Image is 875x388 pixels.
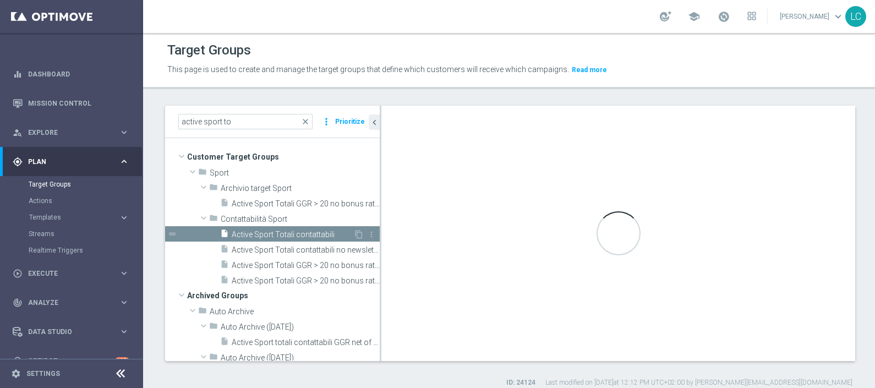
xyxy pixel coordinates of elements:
[220,198,229,211] i: insert_drive_file
[13,89,129,118] div: Mission Control
[545,378,852,387] label: Last modified on [DATE] at 12:12 PM UTC+02:00 by [PERSON_NAME][EMAIL_ADDRESS][DOMAIN_NAME]
[832,10,844,23] span: keyboard_arrow_down
[119,212,129,223] i: keyboard_arrow_right
[13,298,23,308] i: track_changes
[12,298,130,307] button: track_changes Analyze keyboard_arrow_right
[13,128,23,138] i: person_search
[333,114,367,129] button: Prioritize
[209,321,218,334] i: folder
[12,327,130,336] button: Data Studio keyboard_arrow_right
[29,209,142,226] div: Templates
[13,346,129,375] div: Optibot
[11,369,21,379] i: settings
[221,323,380,332] span: Auto Archive (2024-05-08)
[29,196,114,205] a: Actions
[29,226,142,242] div: Streams
[210,307,380,316] span: Auto Archive
[28,346,115,375] a: Optibot
[221,215,380,224] span: Contattabilit&#xE0; Sport
[221,353,380,363] span: Auto Archive (2024-07-11)
[232,261,380,270] span: Active Sport Totali GGR &gt; 20 no bonus ratio preferenza legatura 2-3_0_null M11
[779,8,845,25] a: [PERSON_NAME]keyboard_arrow_down
[29,214,119,221] div: Templates
[28,89,129,118] a: Mission Control
[12,269,130,278] button: play_circle_outline Execute keyboard_arrow_right
[28,329,119,335] span: Data Studio
[13,327,119,337] div: Data Studio
[29,229,114,238] a: Streams
[367,230,376,239] i: more_vert
[506,378,535,387] label: ID: 24124
[13,128,119,138] div: Explore
[198,167,207,180] i: folder
[119,297,129,308] i: keyboard_arrow_right
[220,229,229,242] i: insert_drive_file
[13,269,23,278] i: play_circle_outline
[29,246,114,255] a: Realtime Triggers
[209,183,218,195] i: folder
[220,260,229,272] i: insert_drive_file
[29,242,142,259] div: Realtime Triggers
[198,306,207,319] i: folder
[232,276,380,286] span: Active Sport Totali GGR &gt; 20 no bonus ratio preferenza legatura 4-7_7&#x2B; M11
[167,65,569,74] span: This page is used to create and manage the target groups that define which customers will receive...
[221,184,380,193] span: Archivio target Sport
[369,114,380,130] button: chevron_left
[28,299,119,306] span: Analyze
[13,269,119,278] div: Execute
[321,114,332,129] i: more_vert
[220,337,229,349] i: insert_drive_file
[220,275,229,288] i: insert_drive_file
[13,59,129,89] div: Dashboard
[29,176,142,193] div: Target Groups
[13,356,23,366] i: lightbulb
[232,230,353,239] span: Active Sport Totali contattabili
[12,357,130,365] button: lightbulb Optibot +10
[26,370,60,377] a: Settings
[209,352,218,365] i: folder
[845,6,866,27] div: LC
[209,214,218,226] i: folder
[688,10,700,23] span: school
[29,193,142,209] div: Actions
[12,99,130,108] button: Mission Control
[119,156,129,167] i: keyboard_arrow_right
[12,128,130,137] button: person_search Explore keyboard_arrow_right
[12,70,130,79] button: equalizer Dashboard
[12,157,130,166] button: gps_fixed Plan keyboard_arrow_right
[28,59,129,89] a: Dashboard
[119,268,129,278] i: keyboard_arrow_right
[354,230,363,239] i: Duplicate Target group
[13,69,23,79] i: equalizer
[232,245,380,255] span: Active Sport Totali contattabili no newsletter GGR&#x2B;
[187,288,380,303] span: Archived Groups
[187,149,380,165] span: Customer Target Groups
[301,117,310,126] span: close
[29,180,114,189] a: Target Groups
[178,114,313,129] input: Quick find group or folder
[28,129,119,136] span: Explore
[115,357,129,364] div: +10
[232,338,380,347] span: Active Sport totali contattabili GGR net of bonus Sport M10 &gt;15
[29,213,130,222] button: Templates keyboard_arrow_right
[220,244,229,257] i: insert_drive_file
[119,326,129,337] i: keyboard_arrow_right
[29,214,108,221] span: Templates
[210,168,380,178] span: Sport
[119,127,129,138] i: keyboard_arrow_right
[167,42,251,58] h1: Target Groups
[571,64,608,76] button: Read more
[13,157,23,167] i: gps_fixed
[232,199,380,209] span: Active Sport Totali GGR &gt; 20 no bonus ratio preferenza legatura 1 M11
[13,298,119,308] div: Analyze
[28,159,119,165] span: Plan
[28,270,119,277] span: Execute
